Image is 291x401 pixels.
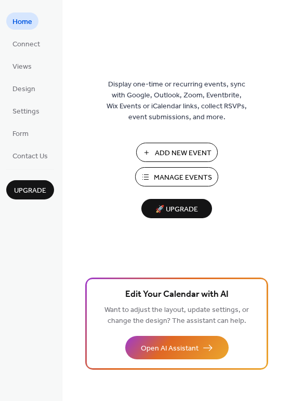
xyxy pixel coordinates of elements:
[141,199,212,218] button: 🚀 Upgrade
[6,12,38,30] a: Home
[12,17,32,28] span: Home
[136,143,218,162] button: Add New Event
[6,180,54,199] button: Upgrade
[154,172,212,183] span: Manage Events
[12,84,35,95] span: Design
[104,303,249,328] span: Want to adjust the layout, update settings, or change the design? The assistant can help.
[135,167,218,186] button: Manage Events
[107,79,247,123] span: Display one-time or recurring events, sync with Google, Outlook, Zoom, Eventbrite, Wix Events or ...
[6,35,46,52] a: Connect
[6,80,42,97] a: Design
[12,151,48,162] span: Contact Us
[14,185,46,196] span: Upgrade
[12,106,39,117] span: Settings
[148,203,206,217] span: 🚀 Upgrade
[125,287,229,302] span: Edit Your Calendar with AI
[12,129,29,140] span: Form
[125,336,229,359] button: Open AI Assistant
[6,102,46,119] a: Settings
[6,147,54,164] a: Contact Us
[141,343,199,354] span: Open AI Assistant
[12,61,32,72] span: Views
[6,57,38,74] a: Views
[155,148,211,159] span: Add New Event
[12,39,40,50] span: Connect
[6,124,35,142] a: Form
